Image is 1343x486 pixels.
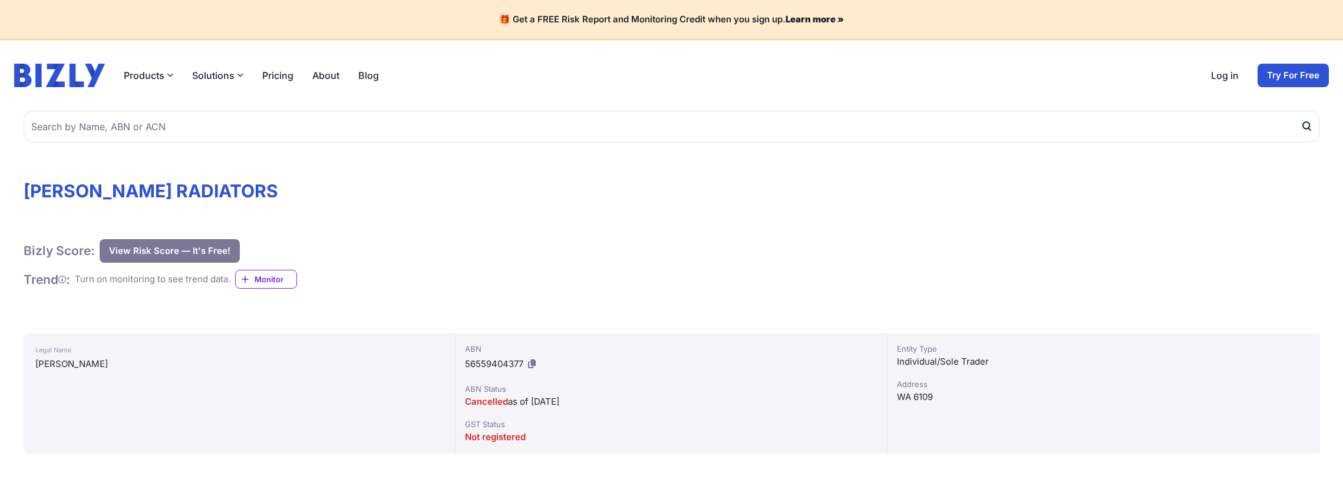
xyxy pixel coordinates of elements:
div: GST Status [465,418,877,430]
a: Pricing [262,68,293,82]
input: Search by Name, ABN or ACN [24,111,1319,143]
a: Blog [358,68,379,82]
span: Not registered [465,431,526,442]
button: Solutions [192,68,243,82]
div: ABN [465,343,877,355]
a: Try For Free [1258,64,1329,87]
div: Individual/Sole Trader [897,355,1309,369]
span: 56559404377 [465,358,523,369]
h1: Trend : [24,272,70,287]
div: Entity Type [897,343,1309,355]
h1: [PERSON_NAME] RADIATORS [24,180,1319,201]
span: Cancelled [465,396,508,407]
div: as of [DATE] [465,395,877,409]
button: Products [124,68,173,82]
a: Log in [1211,68,1239,82]
div: Address [897,378,1309,390]
div: Turn on monitoring to see trend data. [75,273,230,286]
a: Learn more » [786,14,844,25]
a: Monitor [235,270,297,289]
div: WA 6109 [897,390,1309,404]
span: Monitor [255,273,296,285]
div: Legal Name [35,343,443,357]
div: ABN Status [465,383,877,395]
h4: 🎁 Get a FREE Risk Report and Monitoring Credit when you sign up. [14,14,1329,25]
button: View Risk Score — It's Free! [100,239,240,263]
div: [PERSON_NAME] [35,357,443,371]
h1: Bizly Score: [24,243,95,259]
a: About [312,68,339,82]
